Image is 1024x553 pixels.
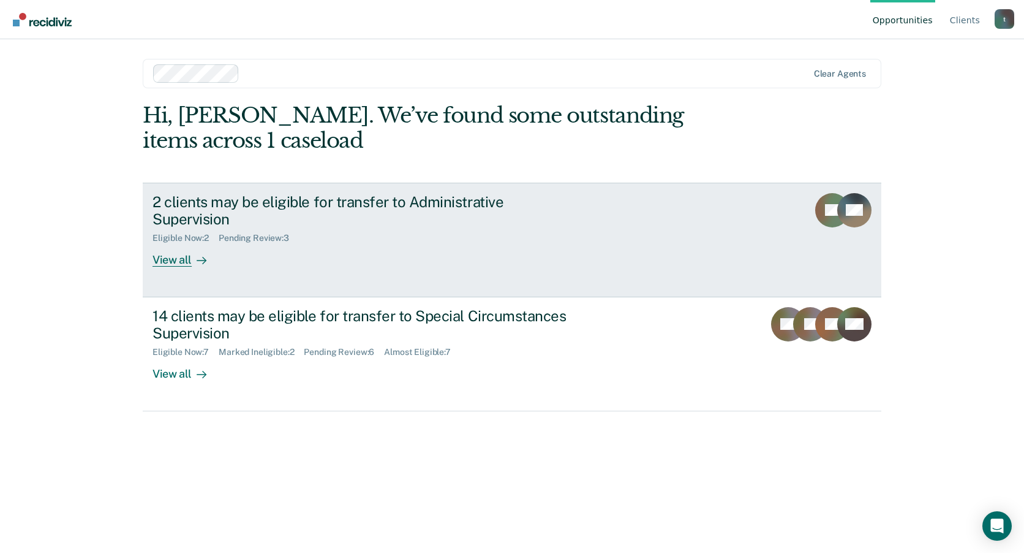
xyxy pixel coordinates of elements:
[152,357,221,381] div: View all
[152,347,219,357] div: Eligible Now : 7
[384,347,461,357] div: Almost Eligible : 7
[814,69,866,79] div: Clear agents
[152,193,582,229] div: 2 clients may be eligible for transfer to Administrative Supervision
[152,307,582,343] div: 14 clients may be eligible for transfer to Special Circumstances Supervision
[219,347,304,357] div: Marked Ineligible : 2
[143,103,734,153] div: Hi, [PERSON_NAME]. We’ve found some outstanding items across 1 caseload
[13,13,72,26] img: Recidiviz
[219,233,299,243] div: Pending Review : 3
[995,9,1014,29] div: t
[152,243,221,267] div: View all
[152,233,219,243] div: Eligible Now : 2
[143,297,881,411] a: 14 clients may be eligible for transfer to Special Circumstances SupervisionEligible Now:7Marked ...
[982,511,1012,541] div: Open Intercom Messenger
[143,183,881,297] a: 2 clients may be eligible for transfer to Administrative SupervisionEligible Now:2Pending Review:...
[995,9,1014,29] button: Profile dropdown button
[304,347,384,357] div: Pending Review : 6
